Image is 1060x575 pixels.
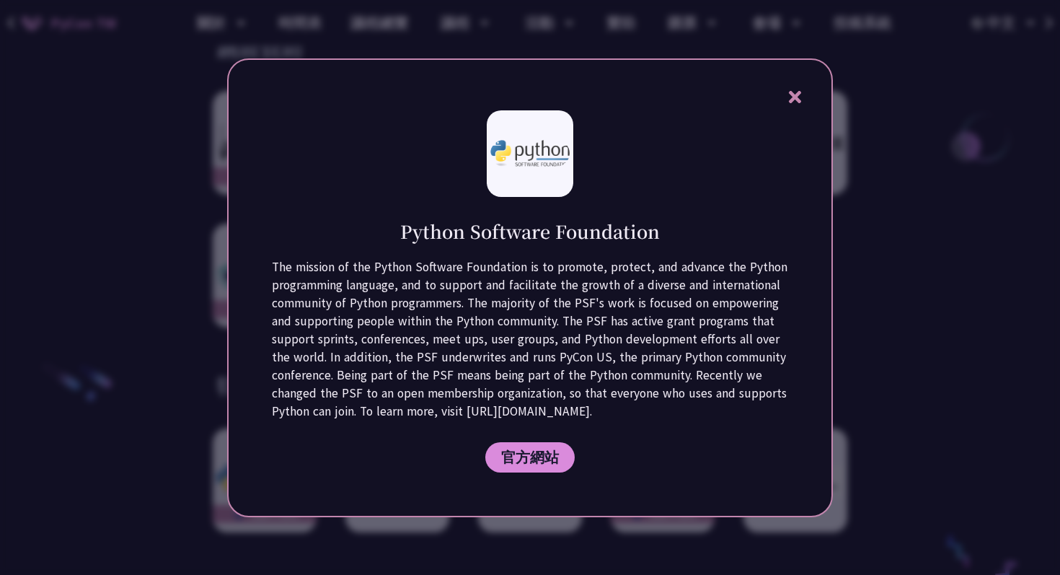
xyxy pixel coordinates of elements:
h1: Python Software Foundation [400,219,660,244]
p: The mission of the Python Software Foundation is to promote, protect, and advance the Python prog... [272,258,788,421]
span: 官方網站 [501,448,559,466]
a: 官方網站 [485,442,575,473]
img: photo [490,140,570,166]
